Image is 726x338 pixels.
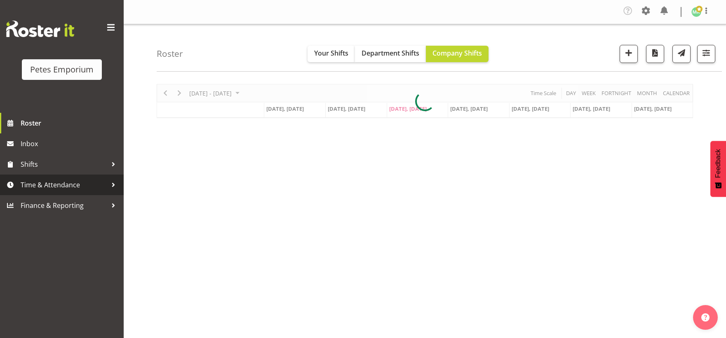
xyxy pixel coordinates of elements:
button: Your Shifts [308,46,355,62]
h4: Roster [157,49,183,58]
span: Shifts [21,158,107,170]
img: Rosterit website logo [6,21,74,37]
span: Department Shifts [362,49,419,58]
div: Petes Emporium [30,63,94,76]
button: Feedback - Show survey [710,141,726,197]
button: Department Shifts [355,46,426,62]
img: melanie-richardson713.jpg [691,7,701,17]
span: Finance & Reporting [21,199,107,212]
span: Feedback [714,149,722,178]
span: Your Shifts [314,49,348,58]
button: Download a PDF of the roster according to the set date range. [646,45,664,63]
img: help-xxl-2.png [701,313,710,322]
button: Send a list of all shifts for the selected filtered period to all rostered employees. [672,45,691,63]
span: Company Shifts [432,49,482,58]
span: Roster [21,117,120,129]
span: Time & Attendance [21,179,107,191]
button: Add a new shift [620,45,638,63]
button: Filter Shifts [697,45,715,63]
button: Company Shifts [426,46,489,62]
span: Inbox [21,138,120,150]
